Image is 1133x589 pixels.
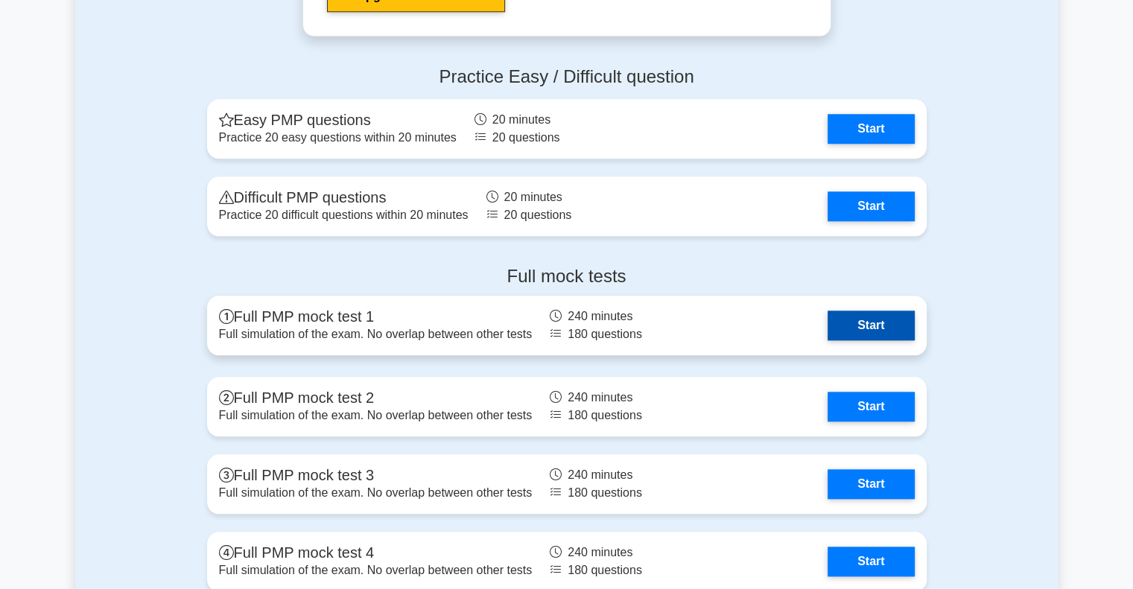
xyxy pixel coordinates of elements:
[207,266,927,287] h4: Full mock tests
[828,311,914,340] a: Start
[828,469,914,499] a: Start
[207,66,927,88] h4: Practice Easy / Difficult question
[828,547,914,576] a: Start
[828,392,914,421] a: Start
[828,191,914,221] a: Start
[828,114,914,144] a: Start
